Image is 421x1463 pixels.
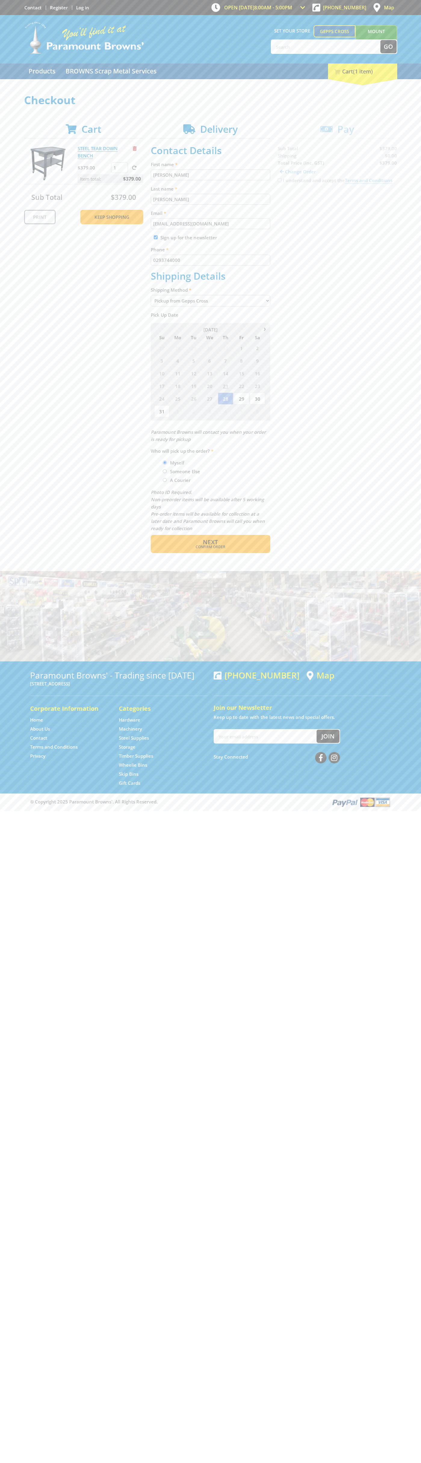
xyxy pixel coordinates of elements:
[151,286,270,294] label: Shipping Method
[30,717,43,723] a: Go to the Home page
[151,295,270,306] select: Please select a shipping method.
[151,185,270,192] label: Last name
[186,405,201,417] span: 2
[250,380,265,392] span: 23
[214,750,340,764] div: Stay Connected
[119,753,153,759] a: Go to the Timber Supplies page
[203,327,218,333] span: [DATE]
[170,393,185,405] span: 25
[24,5,42,11] a: Go to the Contact page
[119,762,147,768] a: Go to the Wheelie Bins page
[151,447,270,455] label: Who will pick up the order?
[314,25,355,37] a: Gepps Cross
[234,355,249,367] span: 8
[202,367,217,379] span: 13
[170,367,185,379] span: 11
[119,726,142,732] a: Go to the Machinery page
[203,538,218,546] span: Next
[202,405,217,417] span: 3
[164,545,257,549] span: Confirm order
[30,726,50,732] a: Go to the About Us page
[202,393,217,405] span: 27
[31,192,62,202] span: Sub Total
[186,393,201,405] span: 26
[307,670,334,680] a: View a map of Gepps Cross location
[186,355,201,367] span: 5
[202,355,217,367] span: 6
[353,68,373,75] span: (1 item)
[234,393,249,405] span: 29
[218,355,233,367] span: 7
[250,342,265,354] span: 2
[186,334,201,341] span: Tu
[168,458,186,468] label: Myself
[154,342,169,354] span: 27
[234,405,249,417] span: 5
[271,40,380,53] input: Search
[151,246,270,253] label: Phone
[317,730,339,743] button: Join
[250,334,265,341] span: Sa
[154,380,169,392] span: 17
[119,735,149,741] a: Go to the Steel Supplies page
[151,169,270,180] input: Please enter your first name.
[50,5,68,11] a: Go to the registration page
[218,334,233,341] span: Th
[328,64,397,79] div: Cart
[24,21,144,54] img: Paramount Browns'
[151,145,270,156] h2: Contact Details
[123,174,141,183] span: $379.00
[30,680,208,687] p: [STREET_ADDRESS]
[133,145,137,151] a: Remove from cart
[234,380,249,392] span: 22
[82,123,101,135] span: Cart
[24,797,397,808] div: ® Copyright 2025 Paramount Browns'. All Rights Reserved.
[119,780,140,786] a: Go to the Gift Cards page
[224,4,292,11] span: OPEN [DATE]
[30,670,208,680] h3: Paramount Browns' - Trading since [DATE]
[202,342,217,354] span: 30
[355,25,397,48] a: Mount [PERSON_NAME]
[151,161,270,168] label: First name
[218,405,233,417] span: 4
[234,367,249,379] span: 15
[154,405,169,417] span: 31
[78,164,110,171] p: $379.00
[214,730,317,743] input: Your email address
[30,744,78,750] a: Go to the Terms and Conditions page
[151,210,270,217] label: Email
[202,334,217,341] span: We
[163,469,167,473] input: Please select who will pick up the order.
[250,355,265,367] span: 9
[151,218,270,229] input: Please enter your email address.
[160,235,217,241] label: Sign up for the newsletter
[30,753,45,759] a: Go to the Privacy page
[234,334,249,341] span: Fr
[151,489,265,531] em: Photo ID Required. Non-preorder items will be available after 5 working days Pre-order items will...
[202,380,217,392] span: 20
[151,255,270,266] input: Please enter your telephone number.
[200,123,238,135] span: Delivery
[168,475,193,485] label: A Courier
[119,717,140,723] a: Go to the Hardware page
[170,380,185,392] span: 18
[119,771,138,777] a: Go to the Skip Bins page
[163,461,167,464] input: Please select who will pick up the order.
[380,40,397,53] button: Go
[78,145,118,159] a: STEEL TEAR DOWN BENCH
[214,713,391,721] p: Keep up to date with the latest news and special offers.
[170,334,185,341] span: Mo
[24,94,397,106] h1: Checkout
[151,194,270,205] input: Please enter your last name.
[186,380,201,392] span: 19
[250,367,265,379] span: 16
[250,405,265,417] span: 6
[61,64,161,79] a: Go to the BROWNS Scrap Metal Services page
[218,380,233,392] span: 21
[119,744,135,750] a: Go to the Storage page
[218,342,233,354] span: 31
[30,704,107,713] h5: Corporate Information
[151,311,270,318] label: Pick Up Date
[111,192,136,202] span: $379.00
[218,393,233,405] span: 28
